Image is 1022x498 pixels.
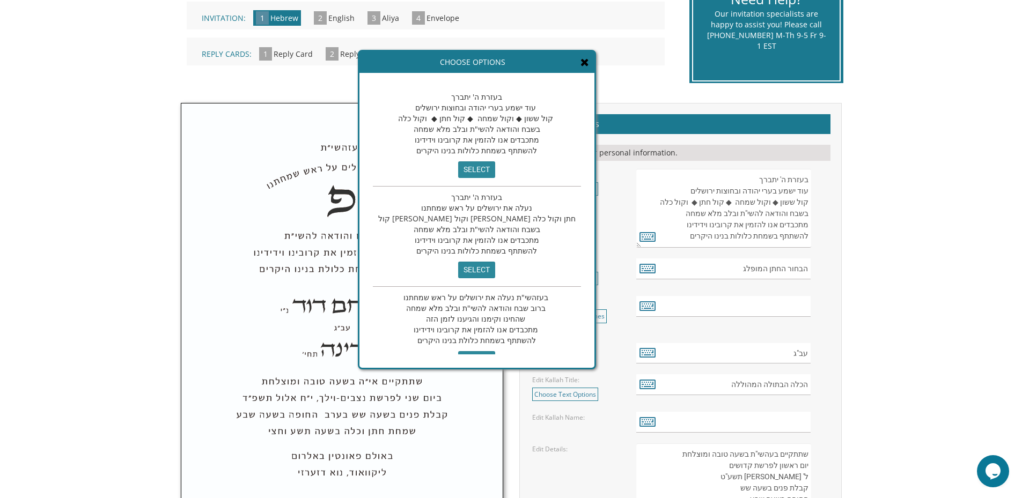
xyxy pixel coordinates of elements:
[326,47,339,61] span: 2
[256,11,269,25] span: 1
[367,11,380,25] span: 3
[314,11,327,25] span: 2
[340,49,395,59] span: Reply Envelope
[398,92,555,155] span: בעזרת ה' יתברך עוד ישמע בערי יהודה ובחוצות ירושלים קול ששון ◆ וקול שמחה ◆ קול חתן ◆ וקול כלה בשבח...
[458,351,495,368] input: select
[427,13,459,23] span: Envelope
[707,9,826,51] div: Our invitation specialists are happy to assist you! Please call [PHONE_NUMBER] M-Th 9-5 Fr 9-1 EST
[259,47,272,61] span: 1
[977,455,1011,487] iframe: chat widget
[359,51,594,73] div: Choose Options
[378,192,576,256] span: בעזרת ה' יתברך נעלה את ירושלים על ראש שמחתנו קול [PERSON_NAME] וקול [PERSON_NAME] חתן וקול כלה בש...
[532,413,585,422] label: Edit Kallah Name:
[328,13,355,23] span: English
[532,444,568,454] label: Edit Details:
[202,13,246,23] span: Invitation:
[532,388,598,401] a: Choose Text Options
[382,13,399,23] span: Aliya
[458,161,495,178] input: select
[412,11,425,25] span: 4
[458,262,495,278] input: select
[531,114,830,135] h2: Customizations
[403,292,550,345] span: בעזהשי"ת נעלה את ירושלים על ראש שמחתנו ברוב שבח והודאה להשי"ת ובלב מלא שמחה שהחינו וקימנו והגיענו...
[202,49,252,59] span: Reply Cards:
[274,49,313,59] span: Reply Card
[532,375,579,384] label: Edit Kallah Title:
[531,145,830,161] div: Please fill in your personal information.
[636,169,811,248] textarea: בעזרת ה' יתברך עוד ישמע בערי יהודה ובחוצות ירושלים קול ששון ◆ וקול שמחה ◆ קול חתן ◆ וקול כלה בשבח...
[270,13,298,23] span: Hebrew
